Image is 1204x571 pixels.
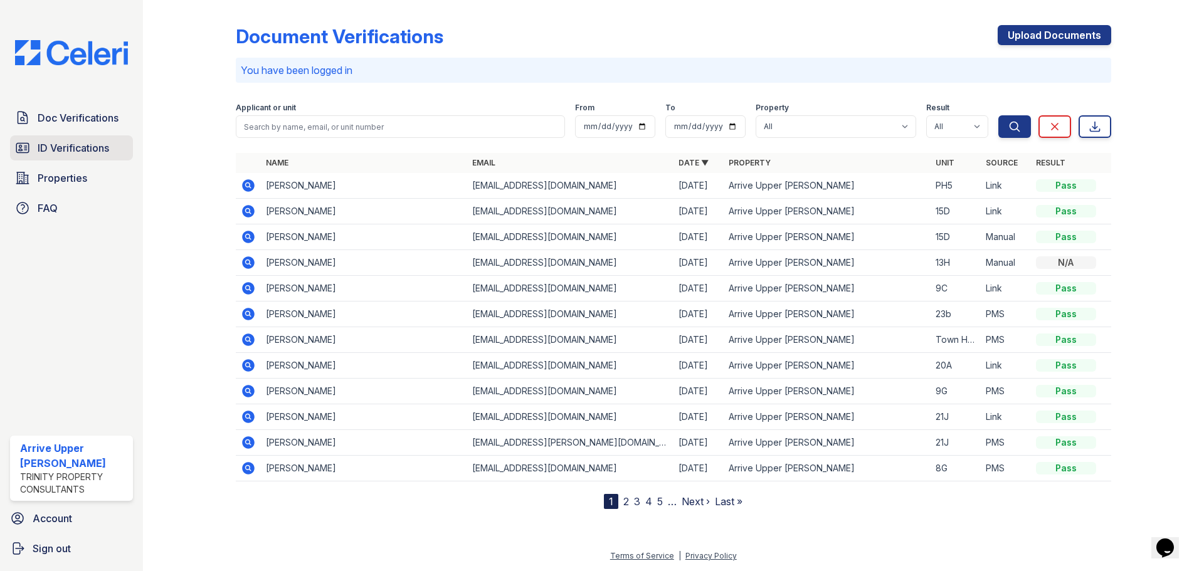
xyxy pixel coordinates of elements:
td: Arrive Upper [PERSON_NAME] [724,276,930,301]
td: [EMAIL_ADDRESS][PERSON_NAME][DOMAIN_NAME] [467,430,673,456]
div: Pass [1036,436,1096,449]
a: Source [986,158,1018,167]
a: 2 [623,495,629,508]
div: N/A [1036,256,1096,269]
span: ID Verifications [38,140,109,155]
label: From [575,103,594,113]
label: To [665,103,675,113]
td: [DATE] [673,379,724,404]
a: Result [1036,158,1065,167]
td: [PERSON_NAME] [261,224,467,250]
a: 4 [645,495,652,508]
a: FAQ [10,196,133,221]
p: You have been logged in [241,63,1106,78]
td: [EMAIL_ADDRESS][DOMAIN_NAME] [467,276,673,301]
div: | [679,551,681,560]
td: [PERSON_NAME] [261,301,467,327]
td: 21J [931,430,981,456]
a: Terms of Service [610,551,674,560]
td: 8G [931,456,981,481]
td: 20A [931,353,981,379]
iframe: chat widget [1151,521,1191,558]
td: [DATE] [673,276,724,301]
td: Arrive Upper [PERSON_NAME] [724,353,930,379]
td: [EMAIL_ADDRESS][DOMAIN_NAME] [467,456,673,481]
span: Properties [38,170,87,186]
a: Sign out [5,536,138,561]
td: [PERSON_NAME] [261,456,467,481]
td: Arrive Upper [PERSON_NAME] [724,199,930,224]
td: [EMAIL_ADDRESS][DOMAIN_NAME] [467,353,673,379]
div: Pass [1036,179,1096,192]
td: [DATE] [673,301,724,327]
span: Doc Verifications [38,110,119,125]
span: … [668,494,677,509]
td: [PERSON_NAME] [261,173,467,199]
td: Arrive Upper [PERSON_NAME] [724,379,930,404]
td: Arrive Upper [PERSON_NAME] [724,456,930,481]
td: [DATE] [673,456,724,481]
td: PMS [981,379,1031,404]
td: [EMAIL_ADDRESS][DOMAIN_NAME] [467,301,673,327]
div: Pass [1036,385,1096,397]
a: 3 [634,495,640,508]
a: Property [729,158,771,167]
div: Pass [1036,205,1096,217]
span: Sign out [33,541,71,556]
a: Email [472,158,495,167]
td: [DATE] [673,327,724,353]
div: Pass [1036,308,1096,320]
label: Applicant or unit [236,103,296,113]
td: [PERSON_NAME] [261,327,467,353]
td: Link [981,173,1031,199]
td: Arrive Upper [PERSON_NAME] [724,301,930,327]
a: 5 [657,495,663,508]
td: Arrive Upper [PERSON_NAME] [724,327,930,353]
td: [DATE] [673,250,724,276]
td: [DATE] [673,173,724,199]
td: PMS [981,456,1031,481]
a: Properties [10,165,133,191]
td: Town Home 2 [931,327,981,353]
span: Account [33,511,72,526]
td: Link [981,276,1031,301]
label: Result [926,103,949,113]
div: Pass [1036,231,1096,243]
td: [DATE] [673,404,724,430]
a: Last » [715,495,742,508]
td: [PERSON_NAME] [261,353,467,379]
a: Next › [682,495,710,508]
a: Date ▼ [679,158,709,167]
a: Unit [936,158,954,167]
td: Arrive Upper [PERSON_NAME] [724,250,930,276]
td: [EMAIL_ADDRESS][DOMAIN_NAME] [467,224,673,250]
td: [DATE] [673,199,724,224]
td: Manual [981,224,1031,250]
div: Trinity Property Consultants [20,471,128,496]
td: [PERSON_NAME] [261,250,467,276]
td: [EMAIL_ADDRESS][DOMAIN_NAME] [467,327,673,353]
div: Pass [1036,359,1096,372]
a: Name [266,158,288,167]
div: Pass [1036,282,1096,295]
td: [PERSON_NAME] [261,199,467,224]
div: Pass [1036,462,1096,474]
label: Property [756,103,789,113]
td: 21J [931,404,981,430]
td: 15D [931,224,981,250]
td: Arrive Upper [PERSON_NAME] [724,404,930,430]
a: Upload Documents [998,25,1111,45]
td: PMS [981,301,1031,327]
td: 9G [931,379,981,404]
img: CE_Logo_Blue-a8612792a0a2168367f1c8372b55b34899dd931a85d93a1a3d3e32e68fde9ad4.png [5,40,138,65]
td: Arrive Upper [PERSON_NAME] [724,173,930,199]
td: [PERSON_NAME] [261,404,467,430]
td: Link [981,353,1031,379]
td: [PERSON_NAME] [261,379,467,404]
td: PMS [981,430,1031,456]
div: Document Verifications [236,25,443,48]
td: [EMAIL_ADDRESS][DOMAIN_NAME] [467,199,673,224]
td: [DATE] [673,224,724,250]
a: Privacy Policy [685,551,737,560]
